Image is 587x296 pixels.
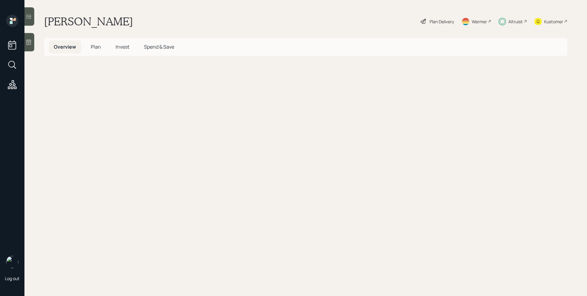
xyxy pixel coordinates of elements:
div: Warmer [472,18,487,25]
div: Altruist [508,18,523,25]
img: james-distasi-headshot.png [6,256,18,268]
div: Plan Delivery [430,18,454,25]
div: Kustomer [544,18,563,25]
span: Plan [91,43,101,50]
h1: [PERSON_NAME] [44,15,133,28]
span: Invest [116,43,129,50]
span: Overview [54,43,76,50]
div: Log out [5,276,20,281]
span: Spend & Save [144,43,174,50]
